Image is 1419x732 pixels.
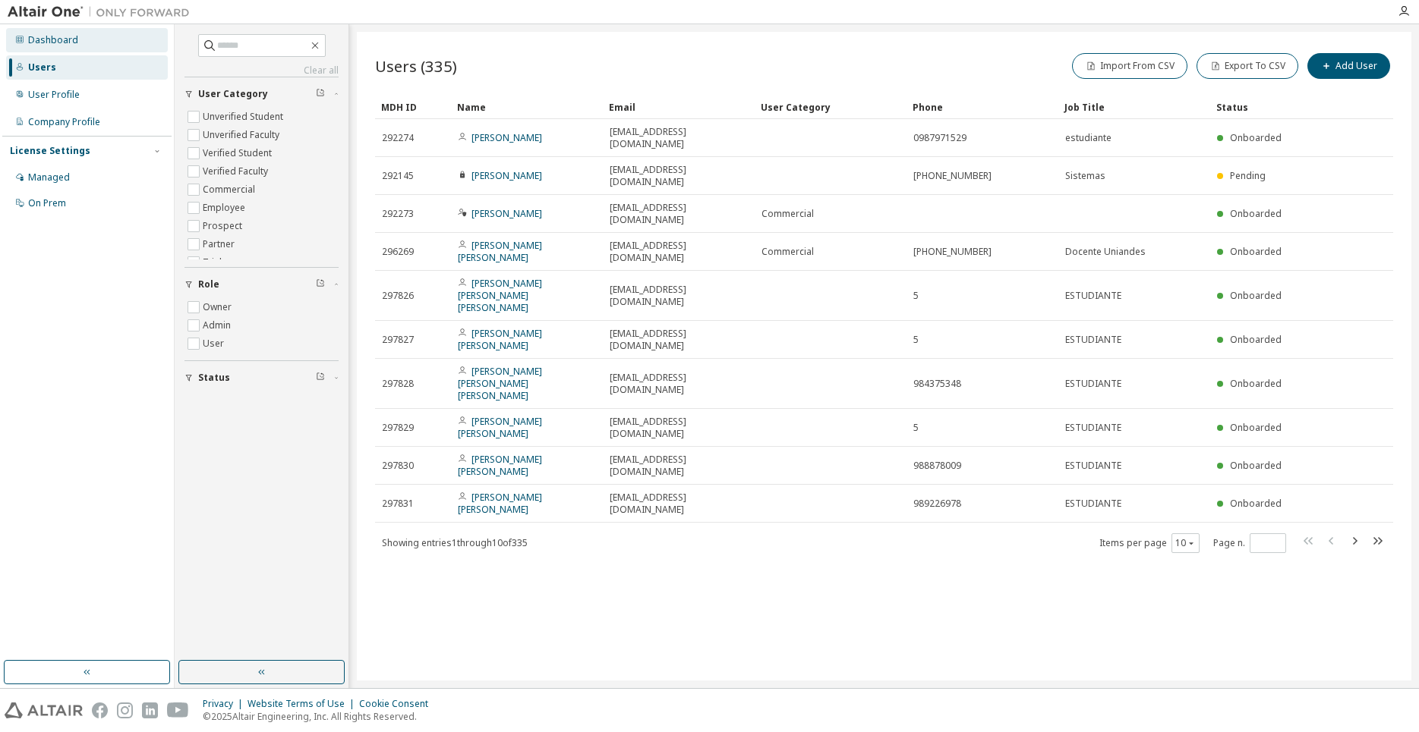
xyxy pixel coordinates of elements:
[359,698,437,710] div: Cookie Consent
[28,116,100,128] div: Company Profile
[1065,422,1121,434] span: ESTUDIANTE
[1065,170,1105,182] span: Sistemas
[316,88,325,100] span: Clear filter
[610,240,748,264] span: [EMAIL_ADDRESS][DOMAIN_NAME]
[382,498,414,510] span: 297831
[1230,289,1282,302] span: Onboarded
[167,702,189,718] img: youtube.svg
[28,197,66,209] div: On Prem
[1065,498,1121,510] span: ESTUDIANTE
[471,131,542,144] a: [PERSON_NAME]
[458,239,542,264] a: [PERSON_NAME] [PERSON_NAME]
[198,372,230,384] span: Status
[610,328,748,352] span: [EMAIL_ADDRESS][DOMAIN_NAME]
[203,108,286,126] label: Unverified Student
[28,34,78,46] div: Dashboard
[471,207,542,220] a: [PERSON_NAME]
[382,460,414,472] span: 297830
[203,253,225,272] label: Trial
[382,378,414,390] span: 297828
[1065,460,1121,472] span: ESTUDIANTE
[28,89,80,101] div: User Profile
[382,246,414,258] span: 296269
[203,235,238,253] label: Partner
[248,698,359,710] div: Website Terms of Use
[198,88,268,100] span: User Category
[610,202,748,226] span: [EMAIL_ADDRESS][DOMAIN_NAME]
[1230,169,1266,182] span: Pending
[458,365,542,402] a: [PERSON_NAME] [PERSON_NAME] [PERSON_NAME]
[761,95,900,119] div: User Category
[762,208,814,220] span: Commercial
[610,284,748,308] span: [EMAIL_ADDRESS][DOMAIN_NAME]
[1230,333,1282,346] span: Onboarded
[5,702,83,718] img: altair_logo.svg
[142,702,158,718] img: linkedin.svg
[458,491,542,516] a: [PERSON_NAME] [PERSON_NAME]
[203,698,248,710] div: Privacy
[8,5,197,20] img: Altair One
[184,64,339,77] a: Clear all
[198,278,219,291] span: Role
[1065,290,1121,302] span: ESTUDIANTE
[1230,207,1282,220] span: Onboarded
[117,702,133,718] img: instagram.svg
[203,144,275,162] label: Verified Student
[610,416,748,440] span: [EMAIL_ADDRESS][DOMAIN_NAME]
[1230,131,1282,144] span: Onboarded
[458,415,542,440] a: [PERSON_NAME] [PERSON_NAME]
[471,169,542,182] a: [PERSON_NAME]
[1216,95,1302,119] div: Status
[382,334,414,346] span: 297827
[913,422,919,434] span: 5
[184,361,339,394] button: Status
[382,536,528,549] span: Showing entries 1 through 10 of 335
[1099,533,1200,553] span: Items per page
[610,126,748,150] span: [EMAIL_ADDRESS][DOMAIN_NAME]
[913,95,1052,119] div: Phone
[1064,95,1204,119] div: Job Title
[913,170,992,182] span: [PHONE_NUMBER]
[913,290,919,302] span: 5
[762,246,814,258] span: Commercial
[1175,537,1196,549] button: 10
[1072,53,1187,79] button: Import From CSV
[381,95,445,119] div: MDH ID
[458,327,542,352] a: [PERSON_NAME] [PERSON_NAME]
[184,77,339,111] button: User Category
[203,316,234,335] label: Admin
[382,208,414,220] span: 292273
[184,268,339,301] button: Role
[1065,378,1121,390] span: ESTUDIANTE
[913,378,961,390] span: 984375348
[28,171,70,184] div: Managed
[203,298,235,316] label: Owner
[203,710,437,723] p: © 2025 Altair Engineering, Inc. All Rights Reserved.
[203,181,258,199] label: Commercial
[458,277,542,314] a: [PERSON_NAME] [PERSON_NAME] [PERSON_NAME]
[1230,377,1282,390] span: Onboarded
[10,145,90,157] div: License Settings
[382,422,414,434] span: 297829
[457,95,597,119] div: Name
[382,170,414,182] span: 292145
[203,126,282,144] label: Unverified Faculty
[913,498,961,510] span: 989226978
[92,702,108,718] img: facebook.svg
[1230,459,1282,472] span: Onboarded
[913,460,961,472] span: 988878009
[1197,53,1298,79] button: Export To CSV
[610,164,748,188] span: [EMAIL_ADDRESS][DOMAIN_NAME]
[610,454,748,478] span: [EMAIL_ADDRESS][DOMAIN_NAME]
[610,372,748,396] span: [EMAIL_ADDRESS][DOMAIN_NAME]
[1065,246,1146,258] span: Docente Uniandes
[1230,421,1282,434] span: Onboarded
[609,95,749,119] div: Email
[203,162,271,181] label: Verified Faculty
[1065,132,1112,144] span: estudiante
[458,453,542,478] a: [PERSON_NAME] [PERSON_NAME]
[203,199,248,217] label: Employee
[316,372,325,384] span: Clear filter
[1065,334,1121,346] span: ESTUDIANTE
[913,334,919,346] span: 5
